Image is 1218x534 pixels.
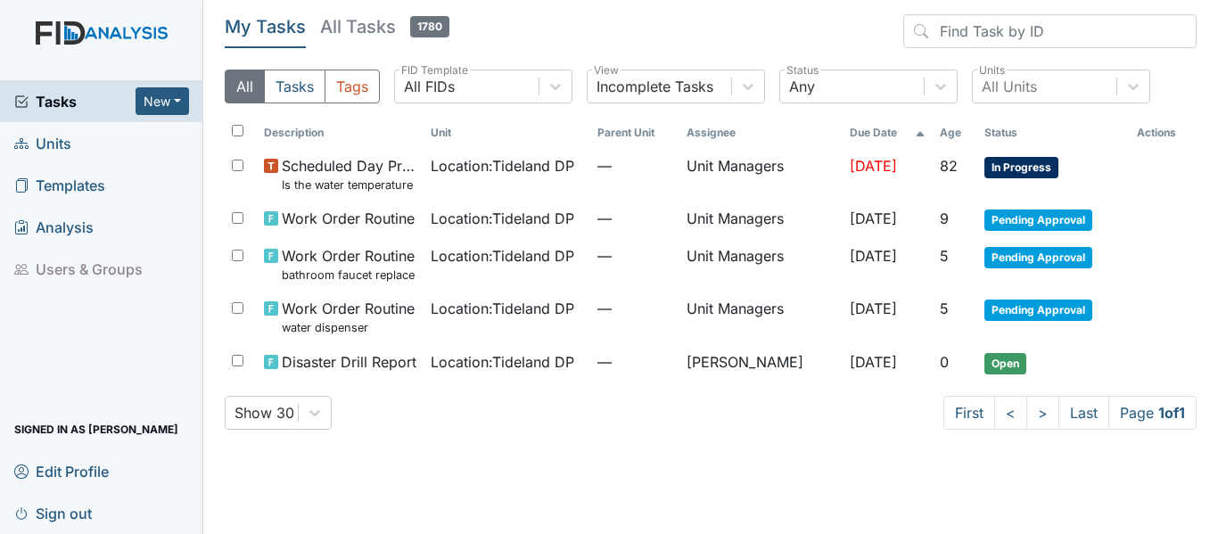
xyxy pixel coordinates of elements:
small: bathroom faucet replace [282,267,415,283]
button: All [225,70,265,103]
span: Pending Approval [984,300,1092,321]
small: water dispenser [282,319,415,336]
th: Toggle SortBy [977,118,1130,148]
a: Last [1058,396,1109,430]
span: Edit Profile [14,457,109,485]
span: 5 [940,300,949,317]
span: Location : Tideland DP [431,208,574,229]
span: 5 [940,247,949,265]
span: Location : Tideland DP [431,298,574,319]
span: Page [1108,396,1197,430]
input: Toggle All Rows Selected [232,125,243,136]
span: 82 [940,157,958,175]
span: — [597,208,672,229]
div: Any [789,76,815,97]
button: Tasks [264,70,325,103]
h5: My Tasks [225,14,306,39]
span: 0 [940,353,949,371]
span: Analysis [14,213,94,241]
a: Tasks [14,91,136,112]
div: Incomplete Tasks [597,76,713,97]
span: — [597,351,672,373]
th: Toggle SortBy [933,118,977,148]
span: Units [14,129,71,157]
button: New [136,87,189,115]
span: — [597,298,672,319]
span: [DATE] [850,353,897,371]
span: [DATE] [850,300,897,317]
td: Unit Managers [679,291,843,343]
th: Assignee [679,118,843,148]
strong: 1 of 1 [1158,404,1185,422]
span: Location : Tideland DP [431,351,574,373]
div: All Units [982,76,1037,97]
span: In Progress [984,157,1058,178]
td: Unit Managers [679,148,843,201]
td: Unit Managers [679,238,843,291]
div: Type filter [225,70,380,103]
th: Toggle SortBy [424,118,590,148]
span: [DATE] [850,247,897,265]
button: Tags [325,70,380,103]
span: [DATE] [850,209,897,227]
a: First [943,396,995,430]
span: Work Order Routine [282,208,415,229]
span: Location : Tideland DP [431,155,574,177]
span: Work Order Routine water dispenser [282,298,415,336]
span: 1780 [410,16,449,37]
a: > [1026,396,1059,430]
span: Pending Approval [984,247,1092,268]
td: Unit Managers [679,201,843,238]
span: [DATE] [850,157,897,175]
th: Toggle SortBy [590,118,679,148]
span: — [597,155,672,177]
th: Toggle SortBy [257,118,424,148]
div: Show 30 [235,402,294,423]
a: < [994,396,1027,430]
span: Open [984,353,1026,374]
span: Signed in as [PERSON_NAME] [14,415,178,443]
span: — [597,245,672,267]
span: Scheduled Day Program Inspection Is the water temperature at the kitchen sink between 100 to 110 ... [282,155,416,193]
input: Find Task by ID [903,14,1197,48]
span: Sign out [14,499,92,527]
span: Pending Approval [984,209,1092,231]
h5: All Tasks [320,14,449,39]
nav: task-pagination [943,396,1197,430]
td: [PERSON_NAME] [679,344,843,382]
span: 9 [940,209,949,227]
span: Work Order Routine bathroom faucet replace [282,245,415,283]
span: Disaster Drill Report [282,351,416,373]
th: Toggle SortBy [843,118,933,148]
span: Templates [14,171,105,199]
span: Location : Tideland DP [431,245,574,267]
small: Is the water temperature at the kitchen sink between 100 to 110 degrees? [282,177,416,193]
th: Actions [1130,118,1197,148]
div: All FIDs [404,76,455,97]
